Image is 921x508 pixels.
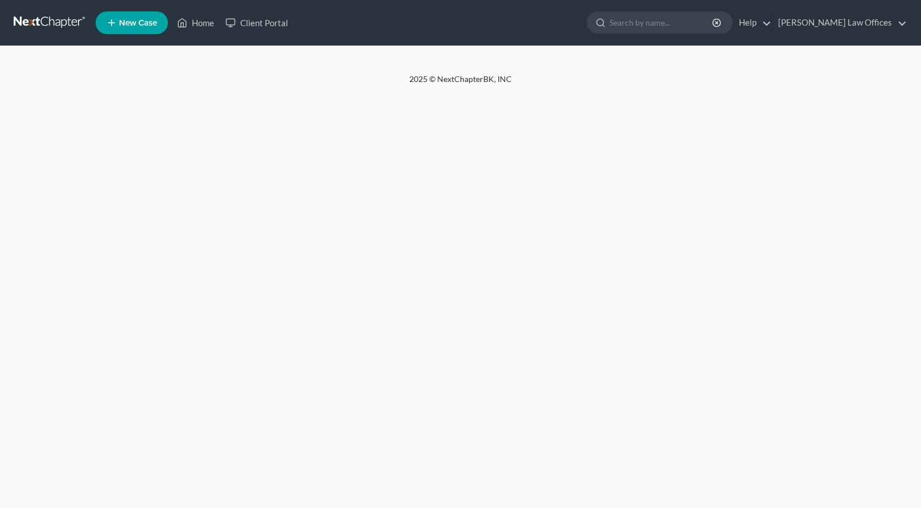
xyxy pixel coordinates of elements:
a: Home [171,13,220,33]
input: Search by name... [610,12,714,33]
a: Help [733,13,771,33]
div: 2025 © NextChapterBK, INC [136,73,785,94]
span: New Case [119,19,157,27]
a: [PERSON_NAME] Law Offices [772,13,907,33]
a: Client Portal [220,13,294,33]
